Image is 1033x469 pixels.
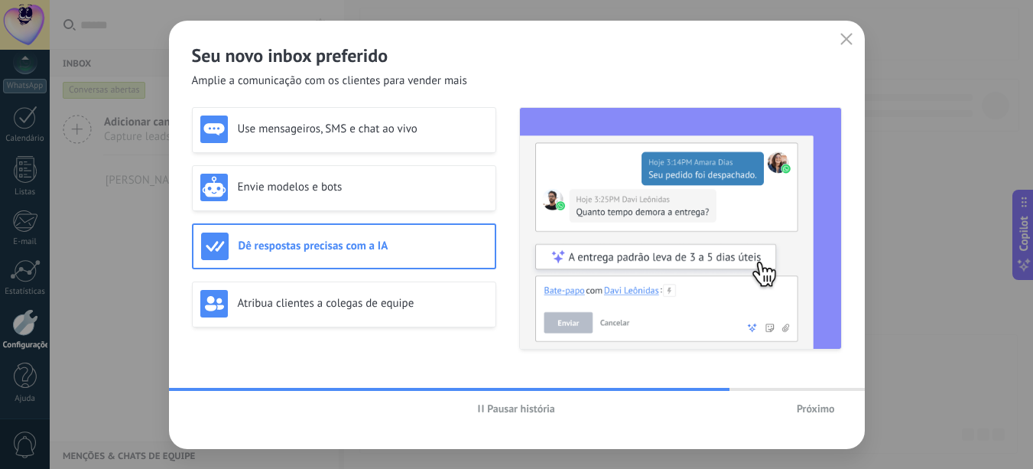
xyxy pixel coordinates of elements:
[192,44,842,67] h2: Seu novo inbox preferido
[192,73,467,89] span: Amplie a comunicação com os clientes para vender mais
[487,403,555,414] span: Pausar história
[790,397,842,420] button: Próximo
[238,296,488,311] h3: Atribua clientes a colegas de equipe
[797,403,835,414] span: Próximo
[471,397,562,420] button: Pausar história
[239,239,487,253] h3: Dê respostas precisas com a IA
[238,180,488,194] h3: Envie modelos e bots
[238,122,488,136] h3: Use mensageiros, SMS e chat ao vivo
